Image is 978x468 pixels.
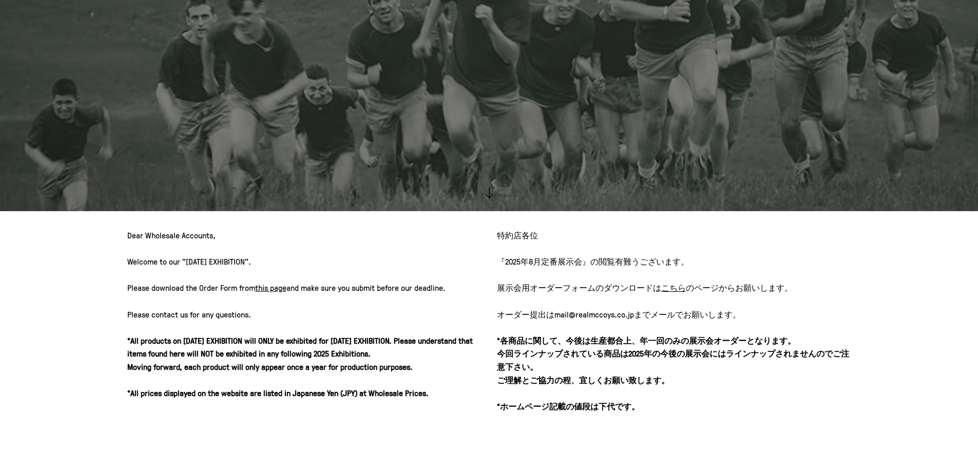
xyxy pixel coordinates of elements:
strong: ご理解とご協力の程、宜しくお願い致します。 [497,375,669,386]
p: 特約店各位 『2025年8月定番展示会』の閲覧有難うございます。 展示会用オーダーフォームのダウンロードは からお願いします。 オーダー提出はmail@realmccoys.co.jpまでメール... [497,229,851,413]
strong: *各商品に関して、今後は生産都合上、年一回のみの展示会オーダーとなります。 今回ラインナップされている商品は2025年の今後の展示会にはラインナップされませんのでご注意下さい。 [497,335,849,372]
a: this page [255,282,286,293]
strong: *All products on [DATE] EXHIBITION will ONLY be exhibited for [DATE] EXHIBITION. Please understan... [127,335,473,399]
a: こちらのページ [661,282,719,293]
u: こちら [661,282,686,293]
p: Dear Wholesale Accounts, Welcome to our "[DATE] EXHIBITION". Please download the Order Form from ... [127,229,482,400]
strong: *ホームページ記載の値段は下代です。 [497,401,640,412]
